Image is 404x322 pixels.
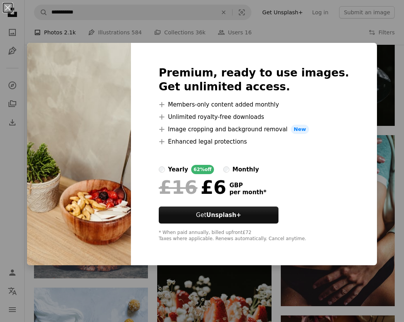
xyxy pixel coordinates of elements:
input: yearly62%off [159,166,165,173]
div: monthly [233,165,259,174]
span: New [291,125,309,134]
img: premium_photo-1666919058412-f27ffb1f1ca1 [27,43,131,265]
span: GBP [229,182,267,189]
span: per month * [229,189,267,196]
div: 62% off [191,165,214,174]
li: Enhanced legal protections [159,137,349,146]
li: Members-only content added monthly [159,100,349,109]
input: monthly [223,166,229,173]
div: yearly [168,165,188,174]
li: Image cropping and background removal [159,125,349,134]
div: £6 [159,177,226,197]
span: £16 [159,177,197,197]
div: * When paid annually, billed upfront £72 Taxes where applicable. Renews automatically. Cancel any... [159,230,349,242]
h2: Premium, ready to use images. Get unlimited access. [159,66,349,94]
strong: Unsplash+ [206,212,241,219]
button: GetUnsplash+ [159,207,278,224]
li: Unlimited royalty-free downloads [159,112,349,122]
